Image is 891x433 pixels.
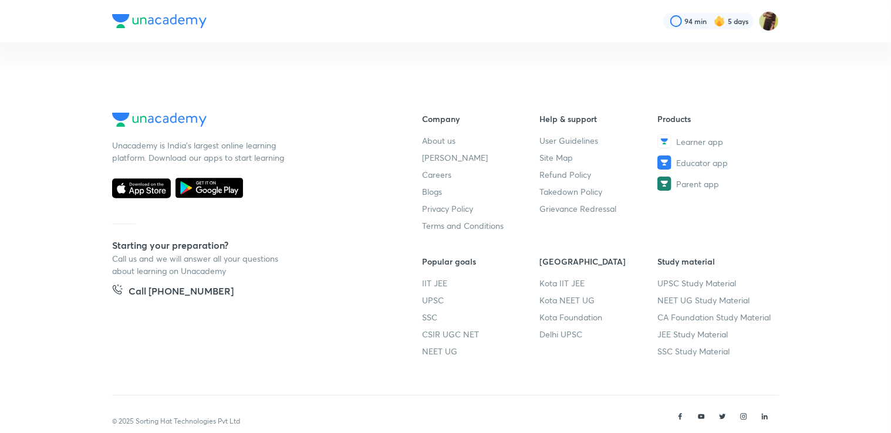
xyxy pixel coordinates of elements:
a: Site Map [540,151,658,164]
a: SSC Study Material [657,345,775,357]
a: UPSC Study Material [657,277,775,289]
a: Terms and Conditions [422,219,540,232]
a: Privacy Policy [422,202,540,215]
a: Takedown Policy [540,185,658,198]
p: © 2025 Sorting Hat Technologies Pvt Ltd [112,416,240,427]
a: Kota Foundation [540,311,658,323]
h6: Products [657,113,775,125]
h6: [GEOGRAPHIC_DATA] [540,255,658,268]
a: NEET UG [422,345,540,357]
a: CSIR UGC NET [422,328,540,340]
img: streak [714,15,725,27]
a: Company Logo [112,113,384,130]
a: Refund Policy [540,168,658,181]
img: Company Logo [112,113,207,127]
a: Learner app [657,134,775,148]
span: Learner app [676,136,723,148]
h5: Call [PHONE_NUMBER] [129,284,234,300]
a: SSC [422,311,540,323]
img: Educator app [657,155,671,170]
img: Parent app [657,177,671,191]
a: Call [PHONE_NUMBER] [112,284,234,300]
h6: Help & support [540,113,658,125]
a: [PERSON_NAME] [422,151,540,164]
a: Delhi UPSC [540,328,658,340]
span: Careers [422,168,451,181]
a: Careers [422,168,540,181]
a: Parent app [657,177,775,191]
p: Unacademy is India’s largest online learning platform. Download our apps to start learning [112,139,288,164]
a: JEE Study Material [657,328,775,340]
h5: Starting your preparation? [112,238,384,252]
img: Learner app [657,134,671,148]
h6: Company [422,113,540,125]
a: Blogs [422,185,540,198]
a: Kota IIT JEE [540,277,658,289]
a: UPSC [422,294,540,306]
a: NEET UG Study Material [657,294,775,306]
a: User Guidelines [540,134,658,147]
a: IIT JEE [422,277,540,289]
a: About us [422,134,540,147]
a: CA Foundation Study Material [657,311,775,323]
img: Uma Kumari Rajput [759,11,779,31]
img: Company Logo [112,14,207,28]
a: Educator app [657,155,775,170]
span: Parent app [676,178,719,190]
a: Grievance Redressal [540,202,658,215]
h6: Popular goals [422,255,540,268]
a: Kota NEET UG [540,294,658,306]
span: Educator app [676,157,728,169]
p: Call us and we will answer all your questions about learning on Unacademy [112,252,288,277]
h6: Study material [657,255,775,268]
